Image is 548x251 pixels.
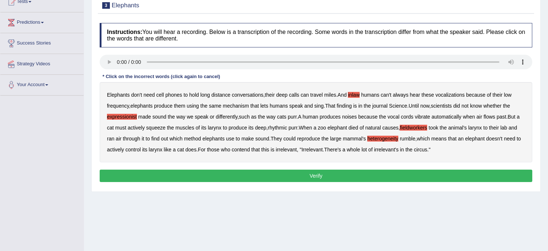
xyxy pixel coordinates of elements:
[432,114,461,120] b: automatically
[517,136,521,142] b: to
[177,147,184,152] b: cat
[297,136,320,142] b: reproduce
[324,92,336,98] b: miles
[343,136,366,142] b: mammal's
[493,92,502,98] b: their
[176,125,194,131] b: muscles
[277,114,287,120] b: cats
[151,136,160,142] b: find
[0,12,84,31] a: Predictions
[349,125,358,131] b: died
[223,125,227,131] b: to
[360,125,364,131] b: of
[211,92,230,98] b: distance
[327,125,347,131] b: elephant
[102,2,110,9] span: 3
[484,114,495,120] b: flows
[107,136,114,142] b: ran
[107,92,130,98] b: Elephants
[169,136,183,142] b: which
[489,125,499,131] b: their
[196,125,200,131] b: of
[276,147,297,152] b: irrelevant
[382,125,398,131] b: causes
[195,114,208,120] b: speak
[405,147,412,152] b: the
[420,103,429,109] b: now
[0,33,84,51] a: Success Stories
[448,125,467,131] b: animal's
[401,114,413,120] b: cords
[508,114,516,120] b: But
[388,114,400,120] b: vocal
[342,147,345,152] b: a
[153,114,166,120] b: sound
[107,114,137,120] b: expressionist
[226,136,234,142] b: use
[232,147,250,152] b: contend
[200,103,207,109] b: the
[142,136,144,142] b: it
[167,125,174,131] b: the
[265,92,275,98] b: their
[289,103,303,109] b: speak
[210,114,214,120] b: or
[337,103,352,109] b: finding
[255,125,267,131] b: deep
[400,136,415,142] b: rumble
[417,136,430,142] b: which
[143,92,155,98] b: need
[381,92,391,98] b: can't
[367,136,398,142] b: heterogeneity
[468,125,482,131] b: larynx
[415,114,430,120] b: vibrate
[347,147,360,152] b: whole
[304,103,313,109] b: and
[229,125,247,131] b: produce
[393,92,409,98] b: always
[440,125,447,131] b: the
[187,114,193,120] b: we
[359,103,363,109] b: in
[239,114,250,120] b: such
[361,92,379,98] b: humans
[400,125,427,131] b: fieldworkers
[322,136,329,142] b: the
[288,114,296,120] b: purr
[497,114,506,120] b: past
[372,103,388,109] b: journal
[338,92,347,98] b: And
[168,114,175,120] b: the
[100,73,223,80] div: * Click on the incorrect words (click again to cancel)
[361,147,367,152] b: lot
[448,136,456,142] b: that
[463,114,475,120] b: when
[123,136,140,142] b: through
[156,92,164,98] b: cell
[184,136,201,142] b: method
[261,147,269,152] b: this
[107,29,142,35] b: Instructions:
[271,147,274,152] b: is
[207,147,219,152] b: those
[314,125,317,131] b: a
[348,92,360,98] b: inlaw
[221,147,230,152] b: who
[251,147,260,152] b: that
[453,103,460,109] b: did
[107,103,129,109] b: frequency
[154,103,173,109] b: produce
[365,125,381,131] b: natural
[465,136,485,142] b: elephant
[358,114,378,120] b: because
[300,92,309,98] b: can
[173,147,176,152] b: a
[302,147,323,152] b: Irrelevant
[276,92,288,98] b: deep
[164,147,172,152] b: like
[209,103,221,109] b: same
[318,125,326,131] b: zoo
[0,75,84,93] a: Your Account
[483,125,488,131] b: to
[504,136,515,142] b: need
